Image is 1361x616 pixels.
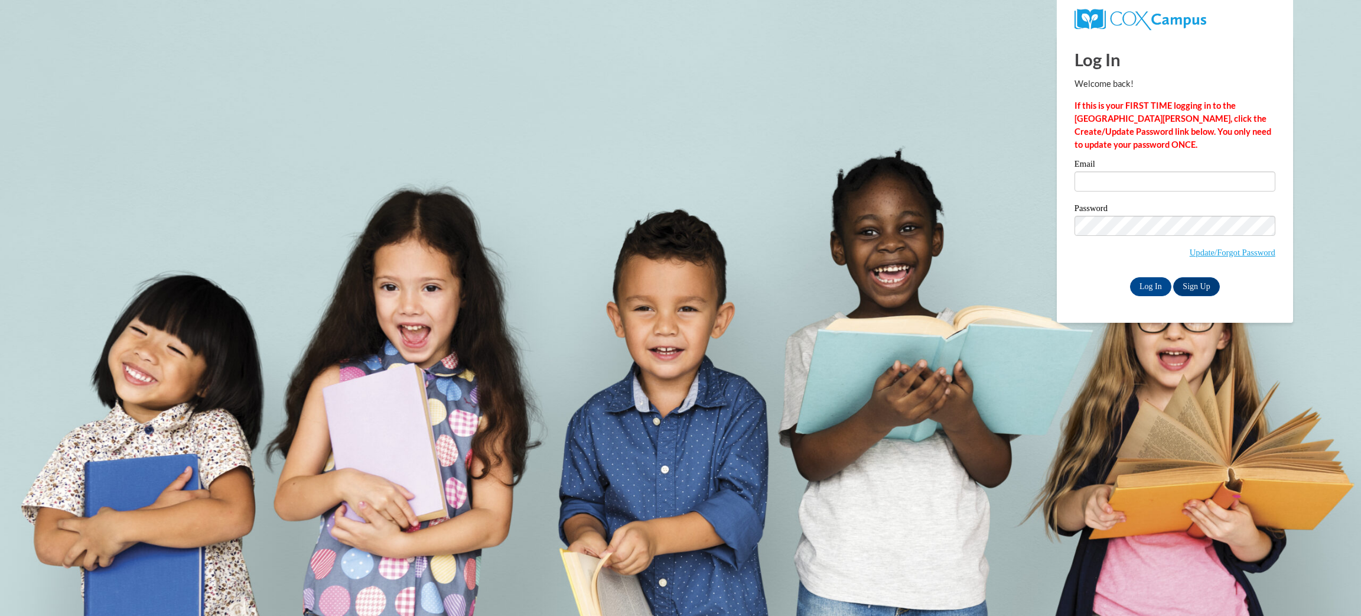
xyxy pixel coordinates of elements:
a: COX Campus [1075,14,1206,24]
input: Log In [1130,277,1171,296]
label: Password [1075,204,1275,216]
h1: Log In [1075,47,1275,72]
label: Email [1075,160,1275,171]
a: Sign Up [1173,277,1219,296]
p: Welcome back! [1075,77,1275,90]
strong: If this is your FIRST TIME logging in to the [GEOGRAPHIC_DATA][PERSON_NAME], click the Create/Upd... [1075,100,1271,150]
a: Update/Forgot Password [1190,248,1275,257]
img: COX Campus [1075,9,1206,30]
